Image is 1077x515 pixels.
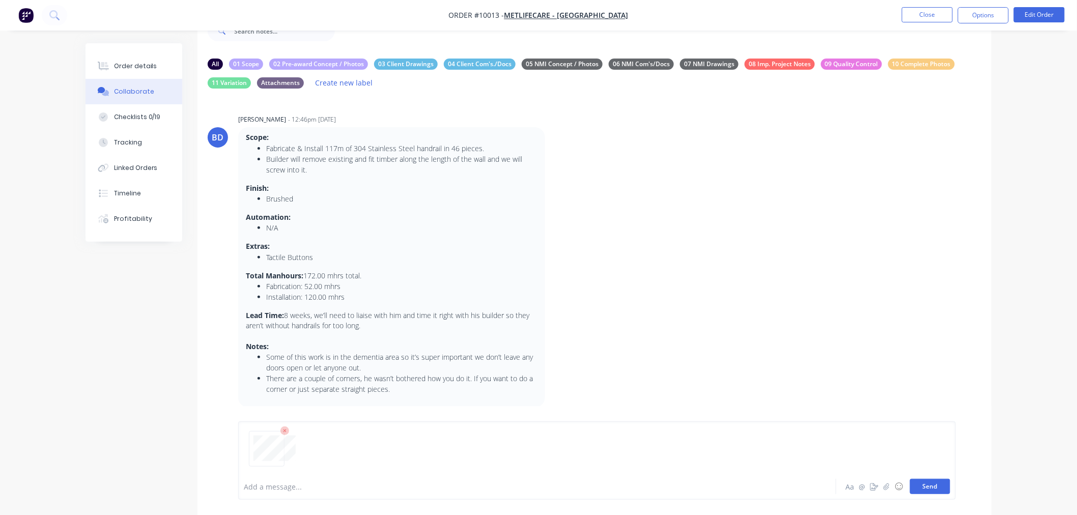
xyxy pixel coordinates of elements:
a: Metlifecare - [GEOGRAPHIC_DATA] [504,11,629,20]
button: @ [856,480,868,493]
p: 8 weeks, we’ll need to liaise with him and time it right with his builder so they aren’t without ... [246,310,537,331]
button: Collaborate [86,79,182,104]
li: Brushed [266,193,537,204]
button: Edit Order [1014,7,1065,22]
div: - 12:46pm [DATE] [288,115,336,124]
div: 07 NMI Drawings [680,59,739,70]
div: 06 NMI Com's/Docs [609,59,674,70]
div: Timeline [114,189,141,198]
li: Installation: 120.00 mhrs [266,292,537,302]
div: BD [212,131,224,144]
button: Tracking [86,130,182,155]
div: All [208,59,223,70]
div: Checklists 0/19 [114,112,161,122]
input: Search notes... [234,21,335,41]
strong: Automation: [246,212,291,222]
li: Tactile Buttons​ [266,252,537,263]
div: 11 Variation [208,77,251,89]
li: Fabrication: 52.00 mhrs [266,281,537,292]
button: Profitability [86,206,182,232]
div: 08 Imp. Project Notes [745,59,815,70]
div: 02 Pre-award Concept / Photos [269,59,368,70]
div: 03 Client Drawings [374,59,438,70]
div: [PERSON_NAME] [238,115,286,124]
strong: Lead Time: [246,310,284,320]
li: There are a couple of corners, he wasn’t bothered how you do it. If you want to do a corner or ju... [266,373,537,394]
button: Timeline [86,181,182,206]
button: Order details [86,53,182,79]
p: 172.00 mhrs total. [246,271,537,281]
span: Order #10013 - [449,11,504,20]
div: 05 NMI Concept / Photos [522,59,603,70]
button: Linked Orders [86,155,182,181]
div: 04 Client Com's./Docs [444,59,516,70]
li: N/A​ [266,222,537,233]
strong: Scope: [246,132,269,142]
img: Factory [18,8,34,23]
div: Collaborate [114,87,154,96]
li: Fabricate & Install 117m of 304 Stainless Steel handrail in 46 pieces. [266,143,537,154]
div: 09 Quality Control [821,59,882,70]
div: 01 Scope [229,59,263,70]
li: Some of this work is in the dementia area so it’s super important we don’t leave any doors open o... [266,352,537,373]
div: Tracking [114,138,142,147]
strong: Notes: [246,341,269,351]
button: Create new label [310,76,378,90]
div: Linked Orders [114,163,158,173]
button: ☺ [893,480,905,493]
li: Builder will remove existing and fit timber along the length of the wall and we will screw into it. [266,154,537,175]
div: Order details [114,62,157,71]
strong: Extras: [246,241,270,251]
button: Options [958,7,1009,23]
div: Attachments [257,77,304,89]
button: Checklists 0/19 [86,104,182,130]
button: Close [902,7,953,22]
strong: Total Manhours: [246,271,303,280]
div: Profitability [114,214,152,223]
strong: Finish: [246,183,269,193]
div: 10 Complete Photos [888,59,955,70]
button: Aa [844,480,856,493]
button: Send [910,479,950,494]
